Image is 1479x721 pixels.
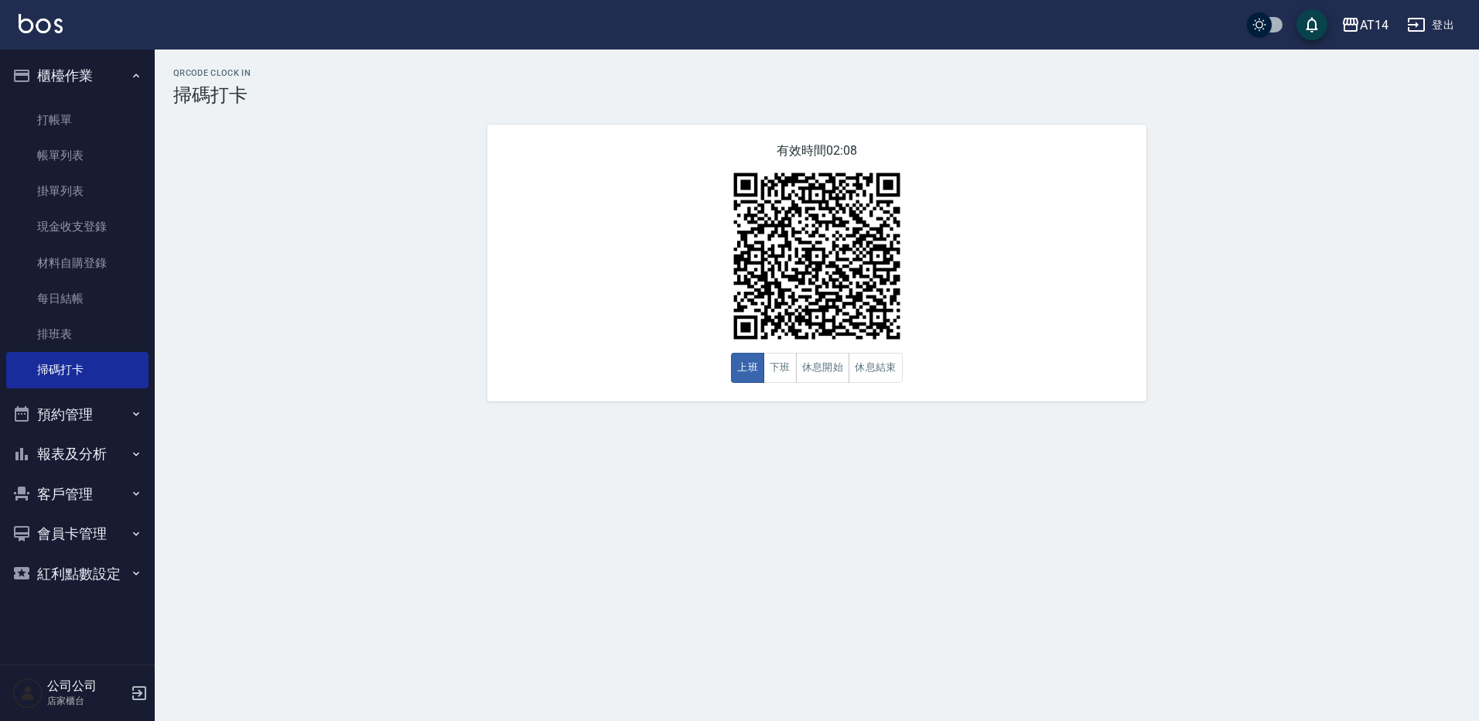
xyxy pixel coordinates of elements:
[6,281,149,316] a: 每日結帳
[1335,9,1395,41] button: AT14
[1296,9,1327,40] button: save
[173,68,1460,78] h2: QRcode Clock In
[1360,15,1388,35] div: AT14
[47,678,126,694] h5: 公司公司
[6,209,149,244] a: 現金收支登錄
[6,352,149,388] a: 掃碼打卡
[173,84,1460,106] h3: 掃碼打卡
[6,434,149,474] button: 報表及分析
[1401,11,1460,39] button: 登出
[19,14,63,33] img: Logo
[487,125,1146,402] div: 有效時間 02:08
[6,173,149,209] a: 掛單列表
[849,353,903,383] button: 休息結束
[6,474,149,514] button: 客戶管理
[6,56,149,96] button: 櫃檯作業
[6,554,149,594] button: 紅利點數設定
[47,694,126,708] p: 店家櫃台
[731,353,764,383] button: 上班
[6,316,149,352] a: 排班表
[12,678,43,709] img: Person
[6,138,149,173] a: 帳單列表
[6,395,149,435] button: 預約管理
[6,245,149,281] a: 材料自購登錄
[6,514,149,554] button: 會員卡管理
[796,353,850,383] button: 休息開始
[763,353,797,383] button: 下班
[6,102,149,138] a: 打帳單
